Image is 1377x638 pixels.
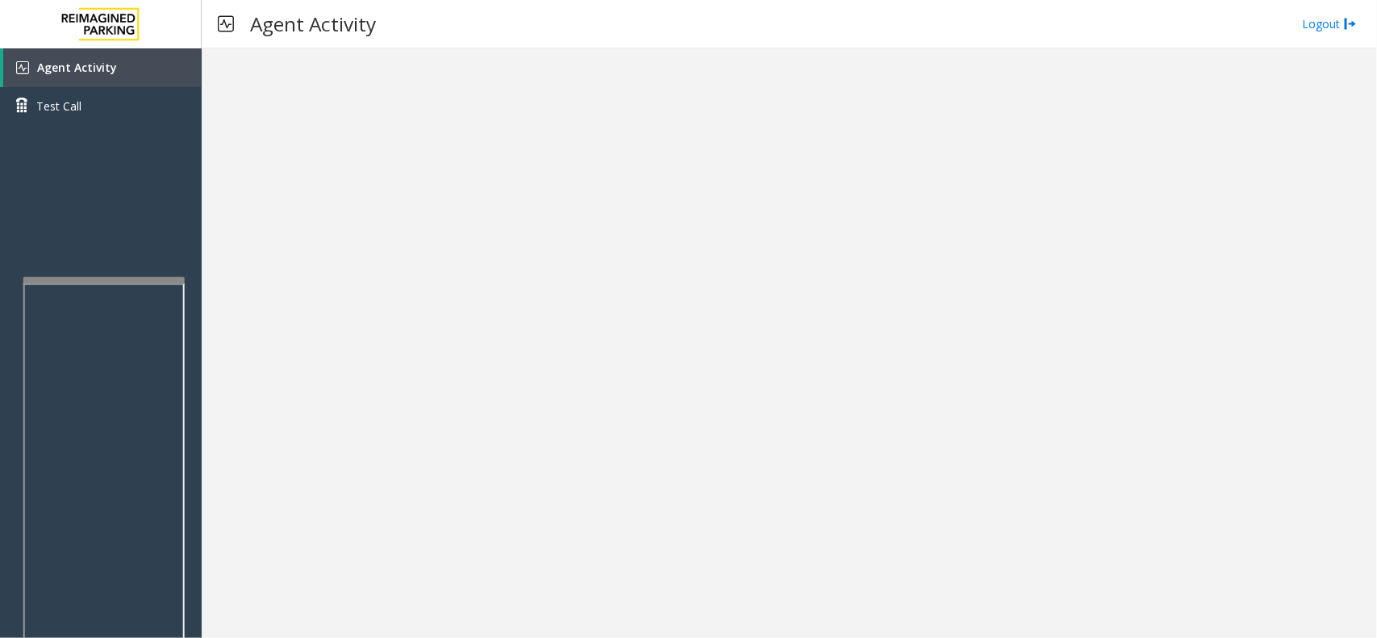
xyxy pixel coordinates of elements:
[218,4,234,44] img: pageIcon
[242,4,384,44] h3: Agent Activity
[1344,15,1357,32] img: logout
[37,60,117,75] span: Agent Activity
[16,61,29,74] img: 'icon'
[1302,15,1357,32] a: Logout
[3,48,202,87] a: Agent Activity
[36,98,81,115] span: Test Call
